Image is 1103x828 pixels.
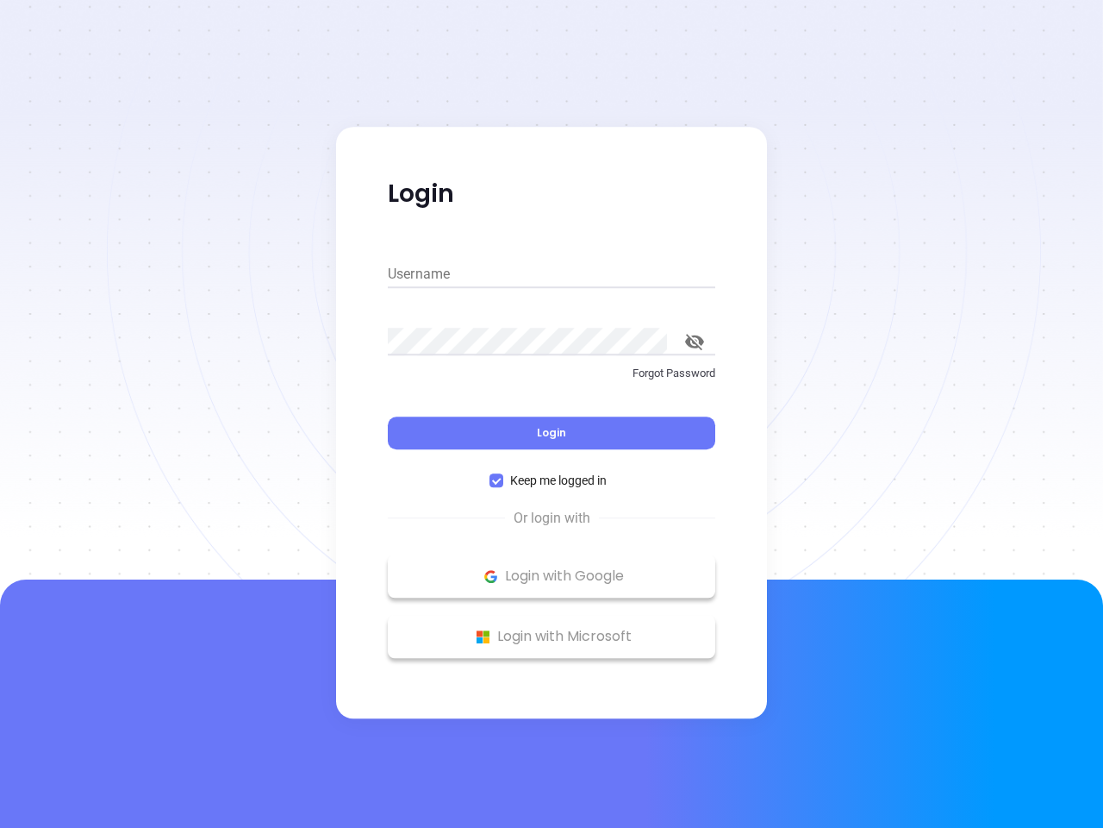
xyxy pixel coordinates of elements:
button: toggle password visibility [674,321,715,362]
a: Forgot Password [388,365,715,396]
span: Or login with [505,508,599,529]
p: Login with Microsoft [396,624,707,649]
img: Microsoft Logo [472,626,494,648]
img: Google Logo [480,566,502,587]
button: Login [388,417,715,449]
button: Microsoft Logo Login with Microsoft [388,615,715,658]
p: Forgot Password [388,365,715,382]
button: Google Logo Login with Google [388,555,715,598]
p: Login with Google [396,563,707,589]
span: Keep me logged in [503,471,614,490]
p: Login [388,179,715,210]
span: Login [537,425,566,440]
